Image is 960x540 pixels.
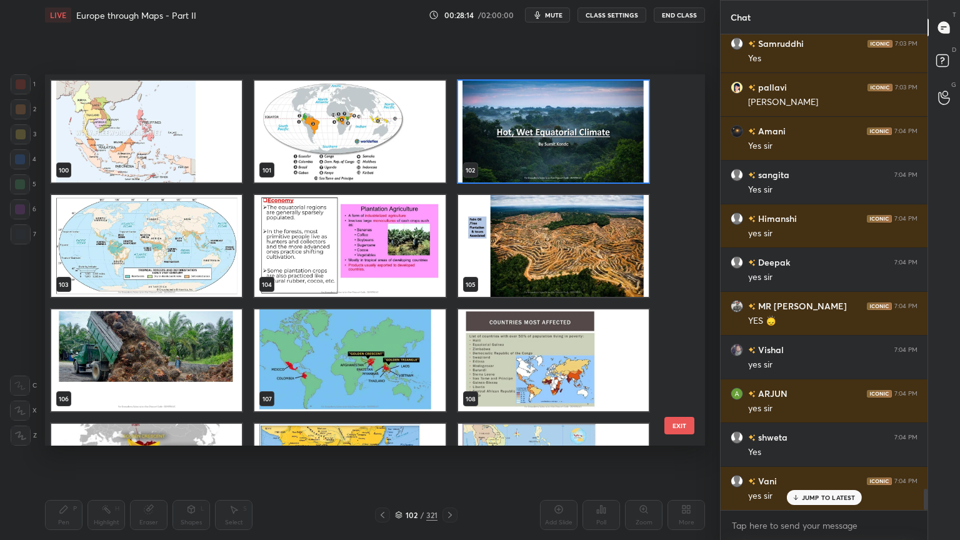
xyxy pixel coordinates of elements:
[748,172,756,179] img: no-rating-badge.077c3623.svg
[756,387,787,400] h6: ARJUN
[11,426,37,446] div: Z
[45,7,71,22] div: LIVE
[894,346,917,354] div: 7:04 PM
[748,52,917,65] div: Yes
[748,184,917,196] div: Yes sir
[748,259,756,266] img: no-rating-badge.077c3623.svg
[748,227,917,240] div: yes sir
[254,424,445,526] img: 1757077625VMTFOK.pdf
[254,81,445,182] img: 1757077625VMTFOK.pdf
[951,80,956,89] p: G
[748,84,756,91] img: no-rating-badge.077c3623.svg
[664,417,694,434] button: EXIT
[748,434,756,441] img: no-rating-badge.077c3623.svg
[51,81,242,182] img: 1757077625VMTFOK.pdf
[756,212,797,225] h6: Himanshi
[894,171,917,179] div: 7:04 PM
[894,390,917,397] div: 7:04 PM
[76,9,196,21] h4: Europe through Maps - Part II
[731,37,743,50] img: default.png
[11,74,36,94] div: 1
[731,256,743,269] img: default.png
[867,302,892,310] img: iconic-dark.1390631f.png
[756,168,789,181] h6: sangita
[731,344,743,356] img: caf17e4aed2f4a80b30a8f0a98d71855.2964746_
[748,315,917,327] div: YES 🙂‍↕️
[731,387,743,400] img: 40eb4ab65778456da907dd2c9c8eaf6e.jpg
[10,401,37,421] div: X
[895,84,917,91] div: 7:03 PM
[721,34,927,510] div: grid
[525,7,570,22] button: mute
[51,424,242,526] img: 1757077625VMTFOK.pdf
[894,215,917,222] div: 7:04 PM
[952,45,956,54] p: D
[654,7,705,22] button: End Class
[756,299,847,312] h6: MR [PERSON_NAME]
[756,81,787,94] h6: pallavi
[748,96,917,109] div: [PERSON_NAME]
[426,509,437,521] div: 321
[10,149,36,169] div: 4
[10,376,37,396] div: C
[748,347,756,354] img: no-rating-badge.077c3623.svg
[756,431,787,444] h6: shweta
[731,169,743,181] img: default.png
[894,434,917,441] div: 7:04 PM
[748,402,917,415] div: yes sir
[10,174,36,194] div: 5
[756,474,777,487] h6: Vani
[731,300,743,312] img: 5b4474b1c13d4acfa089ec3cb1aa96f8.jpg
[254,195,445,297] img: 1757077625VMTFOK.pdf
[420,511,424,519] div: /
[51,195,242,297] img: 1757077625VMTFOK.pdf
[894,477,917,485] div: 7:04 PM
[748,478,756,485] img: no-rating-badge.077c3623.svg
[748,490,917,502] div: yes sir
[748,446,917,459] div: Yes
[802,494,856,501] p: JUMP TO LATEST
[867,127,892,135] img: iconic-dark.1390631f.png
[952,10,956,19] p: T
[748,303,756,310] img: no-rating-badge.077c3623.svg
[721,1,761,34] p: Chat
[254,309,445,411] img: 1757077625VMTFOK.pdf
[405,511,417,519] div: 102
[894,127,917,135] div: 7:04 PM
[731,125,743,137] img: 220d3692f25c49d09992e9c540966c63.jpg
[731,212,743,225] img: default.png
[458,195,649,297] img: 1757077625VMTFOK.pdf
[748,41,756,47] img: no-rating-badge.077c3623.svg
[458,81,649,182] img: 1757077625VMTFOK.pdf
[545,11,562,19] span: mute
[894,302,917,310] div: 7:04 PM
[867,477,892,485] img: iconic-dark.1390631f.png
[11,224,36,244] div: 7
[11,124,36,144] div: 3
[748,359,917,371] div: yes sir
[867,84,892,91] img: iconic-dark.1390631f.png
[731,431,743,444] img: default.png
[577,7,646,22] button: CLASS SETTINGS
[45,74,683,446] div: grid
[756,124,786,137] h6: Amani
[748,216,756,222] img: no-rating-badge.077c3623.svg
[748,128,756,135] img: no-rating-badge.077c3623.svg
[731,475,743,487] img: default.png
[458,309,649,411] img: 1757077625VMTFOK.pdf
[11,99,36,119] div: 2
[731,81,743,94] img: 97317132_6C25D34B-E7EE-4A85-B57D-1EC3B0248418.png
[748,271,917,284] div: yes sir
[458,424,649,526] img: 1757077625VMTFOK.pdf
[895,40,917,47] div: 7:03 PM
[867,390,892,397] img: iconic-dark.1390631f.png
[51,309,242,411] img: 1757077625VMTFOK.pdf
[748,391,756,397] img: no-rating-badge.077c3623.svg
[748,140,917,152] div: Yes sir
[867,40,892,47] img: iconic-dark.1390631f.png
[756,37,804,50] h6: Samruddhi
[756,343,784,356] h6: Vishal
[10,199,36,219] div: 6
[867,215,892,222] img: iconic-dark.1390631f.png
[756,256,790,269] h6: Deepak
